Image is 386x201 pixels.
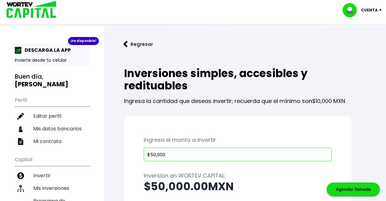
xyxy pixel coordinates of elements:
ul: Perfil [15,93,90,148]
img: flecha izquierda [123,41,128,47]
h2: $50,000.00 MXN [144,180,332,193]
img: datos-icon.10cf9172.svg [17,125,24,132]
img: app-icon [15,47,22,54]
p: Cuenta [361,6,378,15]
a: Editar perfil [15,110,90,122]
a: Mis datos bancarios [15,122,90,135]
div: Agendar llamada [327,183,380,196]
h3: Buen día, [15,73,90,88]
span: $10,000 MXN [312,97,345,105]
div: ¡Ya disponible! [68,37,99,45]
button: Regresar [114,36,162,52]
img: invertir-icon.b3b967d7.svg [17,172,24,179]
p: Ingresa el monto a invertir [144,135,332,145]
img: editar-icon.952d3147.svg [17,113,24,120]
a: Invertir [15,169,90,182]
a: Mis inversiones [15,182,90,195]
h2: Inversiones simples, accesibles y redituables [124,67,352,92]
b: [PERSON_NAME] [15,80,68,88]
img: contrato-icon.f2db500c.svg [17,138,24,145]
img: inversiones-icon.6695dc30.svg [17,185,24,192]
img: profile-image [343,3,361,17]
a: flecha izquierdaRegresar [114,36,376,52]
p: DESCARGA LA APP [22,46,71,54]
img: icon-down [378,9,386,11]
p: Ingresa la cantidad que deseas invertir; recuerda que el mínimo son [124,92,352,106]
a: Mi contrato [15,135,90,148]
p: Invierte desde tu celular [15,57,90,64]
p: Inversión en WORTEV CAPITAL: [144,171,332,180]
